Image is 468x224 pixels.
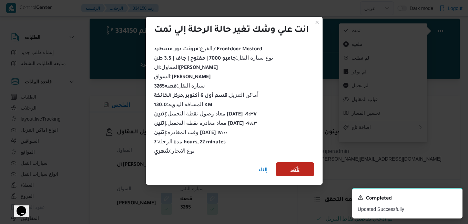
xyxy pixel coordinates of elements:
[154,45,262,51] span: الفرع :
[154,56,236,62] b: جامبو 7000 | مفتوح | جاف | 3.5 طن
[154,112,257,118] b: إثنين [DATE] ٠٩:٣٧
[256,163,270,176] button: إلغاء
[154,55,273,61] span: نوع سيارة النقل :
[366,195,392,203] span: Completed
[154,139,226,144] span: مدة الرحلة :
[154,73,211,79] span: السواق :
[172,75,211,80] b: [PERSON_NAME]
[154,111,257,116] span: معاد وصول نقطة التحميل :
[258,165,267,174] span: إلغاء
[154,103,213,108] b: 130.0 KM
[154,83,205,89] span: سيارة النقل :
[358,194,457,203] div: Notification
[154,25,309,36] div: انت علي وشك تغير حالة الرحلة إلي تمت
[154,149,170,155] b: شهري
[313,18,321,27] button: Closes this modal window
[154,101,213,107] span: المسافه اليدويه :
[154,148,195,154] span: نوع الايجار :
[154,140,226,145] b: 7 hours, 22 minutes
[291,165,299,173] span: تأكيد
[154,131,227,136] b: إثنين [DATE] ١٧:٠٠
[154,120,257,126] span: معاد مغادرة نقطة التحميل :
[154,93,227,99] b: قسم أول 6 أكتوبر ,مركز الخانكة
[154,92,259,98] span: أماكن التنزيل :
[154,64,218,70] span: المقاول :
[358,206,457,213] p: Updated Successfully
[7,196,29,217] iframe: chat widget
[154,65,218,71] b: ال[PERSON_NAME]
[276,162,314,176] button: تأكيد
[154,84,177,90] b: قصه3265
[154,121,257,127] b: إثنين [DATE] ٠٩:٤٣
[154,47,262,52] b: فرونت دور مسطرد / Frontdoor Mostord
[154,129,227,135] span: وقت المغادره :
